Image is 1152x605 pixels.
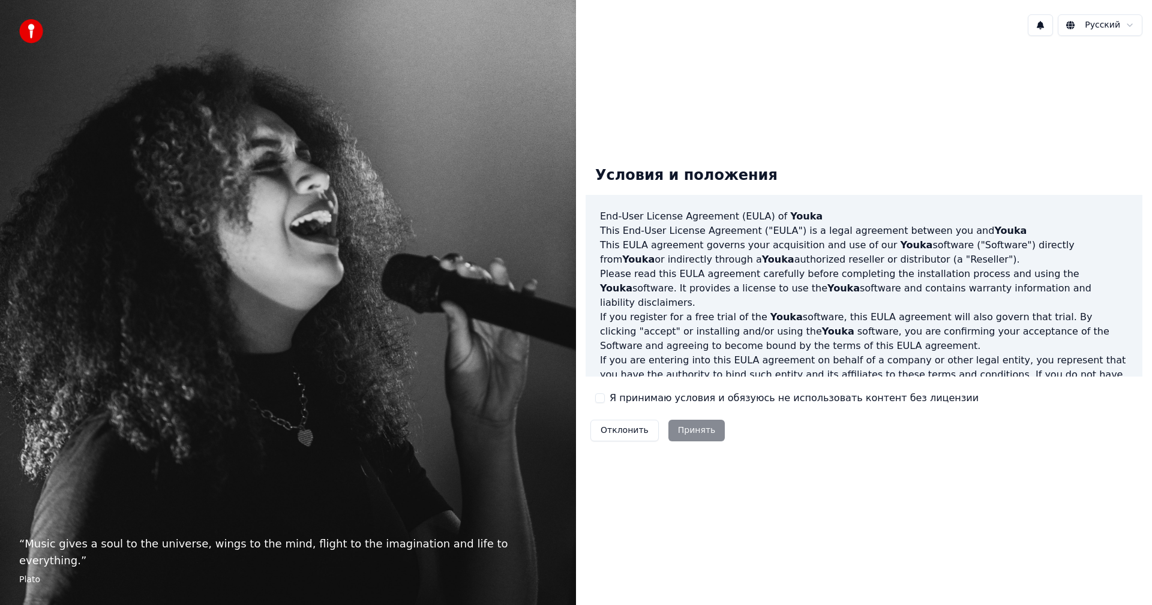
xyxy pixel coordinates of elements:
[827,282,860,294] span: Youka
[770,311,803,323] span: Youka
[610,391,979,405] label: Я принимаю условия и обязуюсь не использовать контент без лицензии
[600,209,1128,224] h3: End-User License Agreement (EULA) of
[600,282,632,294] span: Youka
[600,353,1128,411] p: If you are entering into this EULA agreement on behalf of a company or other legal entity, you re...
[586,156,787,195] div: Условия и положения
[822,326,854,337] span: Youka
[622,254,655,265] span: Youka
[790,210,823,222] span: Youka
[19,19,43,43] img: youka
[900,239,932,251] span: Youka
[600,267,1128,310] p: Please read this EULA agreement carefully before completing the installation process and using th...
[762,254,794,265] span: Youka
[19,535,557,569] p: “ Music gives a soul to the universe, wings to the mind, flight to the imagination and life to ev...
[600,310,1128,353] p: If you register for a free trial of the software, this EULA agreement will also govern that trial...
[590,420,659,441] button: Отклонить
[19,574,557,586] footer: Plato
[994,225,1027,236] span: Youka
[600,224,1128,238] p: This End-User License Agreement ("EULA") is a legal agreement between you and
[600,238,1128,267] p: This EULA agreement governs your acquisition and use of our software ("Software") directly from o...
